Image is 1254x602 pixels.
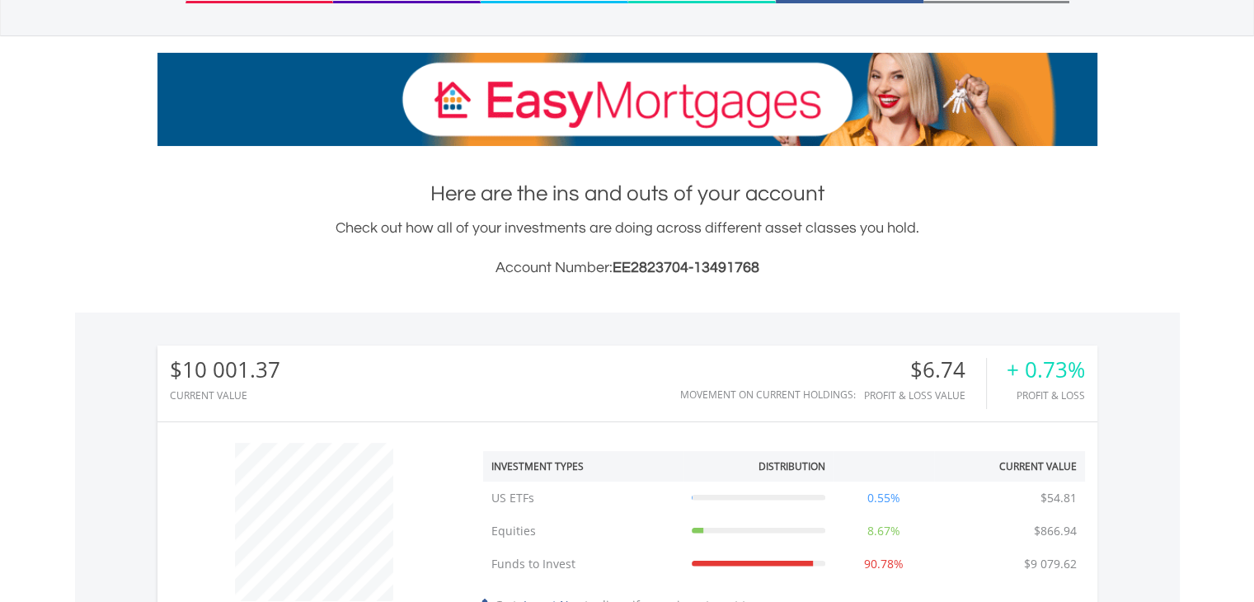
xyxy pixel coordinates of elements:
h3: Account Number: [157,256,1097,280]
th: Current Value [934,451,1085,482]
div: Distribution [759,459,825,473]
td: 8.67% [834,515,934,548]
td: 0.55% [834,482,934,515]
td: Equities [483,515,683,548]
div: Profit & Loss [1007,390,1085,401]
div: $6.74 [864,358,986,382]
td: $9 079.62 [1016,548,1085,581]
img: EasyMortage Promotion Banner [157,53,1097,146]
div: CURRENT VALUE [170,390,280,401]
h1: Here are the ins and outs of your account [157,179,1097,209]
td: US ETFs [483,482,683,515]
td: Funds to Invest [483,548,683,581]
span: EE2823704-13491768 [613,260,759,275]
div: Profit & Loss Value [864,390,986,401]
div: + 0.73% [1007,358,1085,382]
td: $54.81 [1032,482,1085,515]
td: 90.78% [834,548,934,581]
div: Check out how all of your investments are doing across different asset classes you hold. [157,217,1097,280]
td: $866.94 [1026,515,1085,548]
div: $10 001.37 [170,358,280,382]
th: Investment Types [483,451,683,482]
div: Movement on Current Holdings: [680,389,856,400]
